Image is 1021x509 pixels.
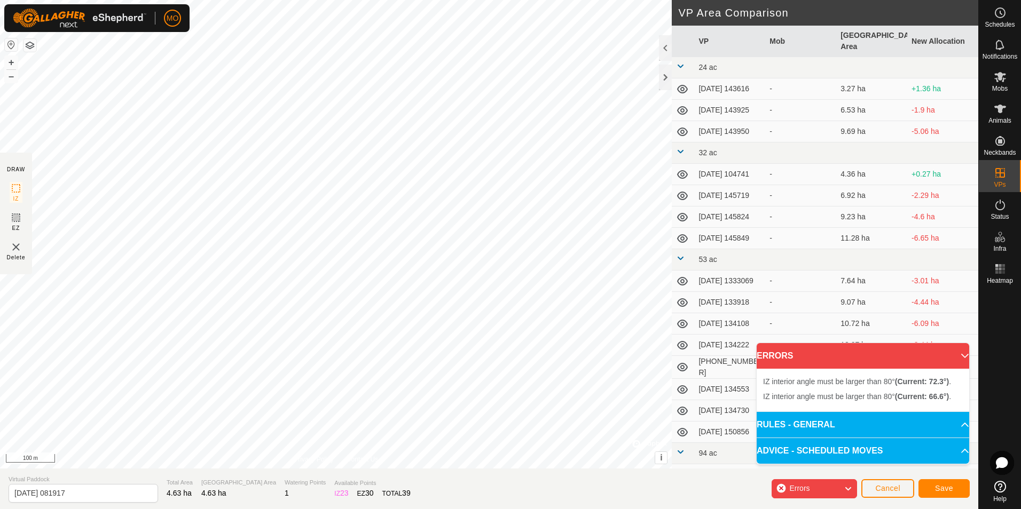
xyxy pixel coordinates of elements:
[918,479,970,498] button: Save
[694,313,765,335] td: [DATE] 134108
[979,476,1021,506] a: Help
[694,26,765,57] th: VP
[907,228,978,249] td: -6.65 ha
[5,38,18,51] button: Reset Map
[167,489,192,497] span: 4.63 ha
[294,455,334,464] a: Privacy Policy
[694,121,765,142] td: [DATE] 143950
[988,117,1011,124] span: Animals
[861,479,914,498] button: Cancel
[694,78,765,100] td: [DATE] 143616
[334,488,348,499] div: IZ
[907,271,978,292] td: -3.01 ha
[769,297,832,308] div: -
[836,335,907,356] td: 13.07 ha
[340,489,349,497] span: 23
[757,343,969,369] p-accordion-header: ERRORS
[836,185,907,206] td: 6.92 ha
[836,26,907,57] th: [GEOGRAPHIC_DATA] Area
[836,313,907,335] td: 10.72 ha
[769,211,832,222] div: -
[12,224,20,232] span: EZ
[757,418,835,431] span: RULES - GENERAL
[757,438,969,464] p-accordion-header: ADVICE - SCHEDULED MOVES
[935,484,953,492] span: Save
[769,233,832,244] div: -
[678,6,978,19] h2: VP Area Comparison
[167,13,179,24] span: MO
[7,253,26,261] span: Delete
[201,489,226,497] span: 4.63 ha
[13,195,19,203] span: IZ
[895,377,949,386] b: (Current: 72.3°)
[757,412,969,438] p-accordion-header: RULES - GENERAL
[23,39,36,52] button: Map Layers
[836,206,907,228] td: 9.23 ha
[907,26,978,57] th: New Allocation
[285,478,326,487] span: Watering Points
[907,335,978,356] td: -8.44 ha
[694,206,765,228] td: [DATE] 145824
[365,489,374,497] span: 30
[757,349,793,362] span: ERRORS
[694,335,765,356] td: [DATE] 134222
[347,455,378,464] a: Contact Us
[757,369,969,411] p-accordion-content: ERRORS
[402,489,411,497] span: 39
[698,148,717,157] span: 32 ac
[769,169,832,180] div: -
[991,213,1009,220] span: Status
[789,484,810,492] span: Errors
[201,478,276,487] span: [GEOGRAPHIC_DATA] Area
[907,121,978,142] td: -5.06 ha
[694,100,765,121] td: [DATE] 143925
[836,271,907,292] td: 7.64 ha
[907,206,978,228] td: -4.6 ha
[769,318,832,329] div: -
[993,245,1006,252] span: Infra
[694,292,765,313] td: [DATE] 133918
[334,479,410,488] span: Available Points
[698,449,717,457] span: 94 ac
[694,164,765,185] td: [DATE] 104741
[983,53,1017,60] span: Notifications
[10,241,22,253] img: VP
[769,105,832,116] div: -
[167,478,193,487] span: Total Area
[694,356,765,379] td: [PHONE_NUMBER]
[694,185,765,206] td: [DATE] 145719
[694,271,765,292] td: [DATE] 1333069
[907,185,978,206] td: -2.29 ha
[907,292,978,313] td: -4.44 ha
[9,475,158,484] span: Virtual Paddock
[763,392,951,401] span: IZ interior angle must be larger than 80° .
[7,165,25,173] div: DRAW
[836,121,907,142] td: 9.69 ha
[769,275,832,287] div: -
[694,464,765,486] td: [DATE] 141058
[694,379,765,400] td: [DATE] 134553
[769,83,832,94] div: -
[285,489,289,497] span: 1
[907,100,978,121] td: -1.9 ha
[769,339,832,351] div: -
[987,277,1013,284] span: Heatmap
[660,453,662,462] span: i
[984,149,1016,156] span: Neckbands
[765,26,836,57] th: Mob
[836,100,907,121] td: 6.53 ha
[907,78,978,100] td: +1.36 ha
[769,126,832,137] div: -
[836,292,907,313] td: 9.07 ha
[875,484,900,492] span: Cancel
[694,421,765,443] td: [DATE] 150856
[757,444,883,457] span: ADVICE - SCHEDULED MOVES
[382,488,411,499] div: TOTAL
[836,78,907,100] td: 3.27 ha
[985,21,1015,28] span: Schedules
[763,377,951,386] span: IZ interior angle must be larger than 80° .
[994,181,1006,188] span: VPs
[698,63,717,71] span: 24 ac
[907,313,978,335] td: -6.09 ha
[993,496,1007,502] span: Help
